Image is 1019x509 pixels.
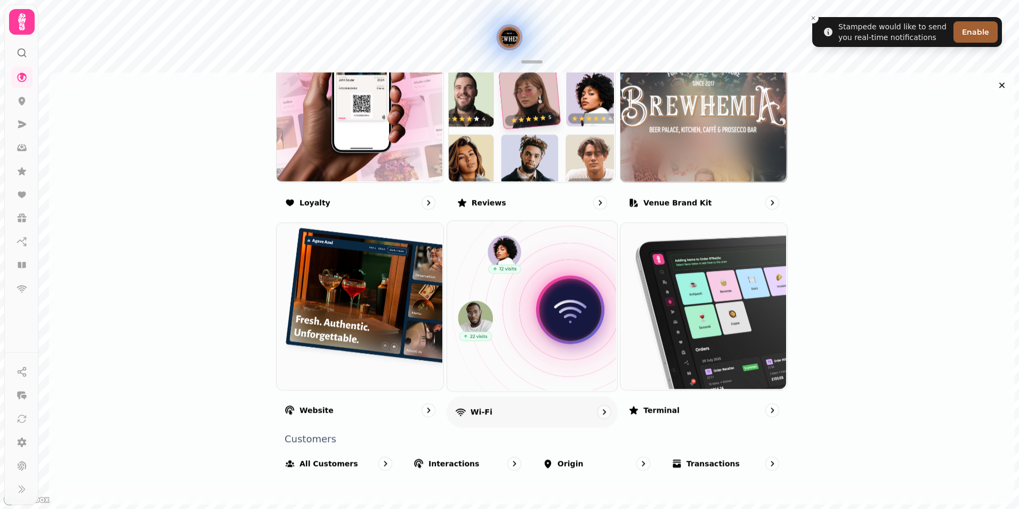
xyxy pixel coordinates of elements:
[285,434,788,444] p: Customers
[620,222,788,426] a: TerminalTerminal
[638,458,649,469] svg: go to
[446,220,616,390] img: Wi-Fi
[595,197,605,208] svg: go to
[276,222,444,426] a: WebsiteWebsite
[534,448,659,479] a: Origin
[300,197,330,208] p: Loyalty
[620,15,787,182] img: aHR0cHM6Ly9maWxlcy5zdGFtcGVkZS5haS9jOWJlOTYzNi0yODI2LTExZWMtYTlhYS0wMjI4YzgxMTBhYWIvbWVkaWEvNjRkY...
[276,448,401,479] a: All customers
[423,405,434,416] svg: go to
[472,197,506,208] p: Reviews
[428,458,479,469] p: Interactions
[501,29,518,49] div: Map marker
[405,448,530,479] a: Interactions
[501,29,518,46] button: Brewhemia
[276,15,444,218] a: LoyaltyLoyalty
[557,458,583,469] p: Origin
[276,222,442,389] img: Website
[470,407,492,417] p: Wi-Fi
[448,14,614,181] img: Reviews
[620,15,788,218] a: Venue brand kitVenue brand kit
[993,77,1010,94] button: Close drawer
[3,494,50,506] a: Mapbox logo
[448,15,616,218] a: ReviewsReviews
[767,458,778,469] svg: go to
[663,448,788,479] a: Transactions
[447,220,618,427] a: Wi-FiWi-Fi
[300,405,334,416] p: Website
[767,197,778,208] svg: go to
[686,458,740,469] p: Transactions
[423,197,434,208] svg: go to
[380,458,391,469] svg: go to
[808,13,819,23] button: Close toast
[599,407,609,417] svg: go to
[953,21,998,43] button: Enable
[276,14,442,181] img: Loyalty
[838,21,949,43] div: Stampede would like to send you real-time notifications
[509,458,520,469] svg: go to
[619,222,786,389] img: Terminal
[643,405,680,416] p: Terminal
[643,197,711,208] p: Venue brand kit
[767,405,778,416] svg: go to
[300,458,358,469] p: All customers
